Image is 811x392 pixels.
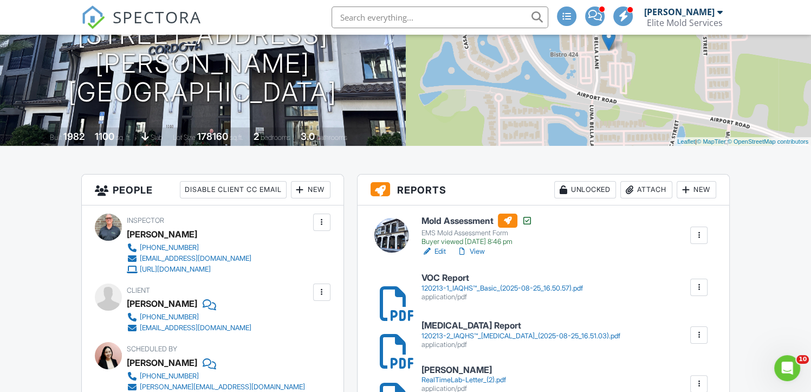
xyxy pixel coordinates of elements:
span: Client [127,286,150,294]
h3: Reports [358,175,730,205]
div: application/pdf [421,340,620,349]
span: bathrooms [316,133,347,142]
img: The Best Home Inspection Software - Spectora [81,5,105,29]
span: Lot Size [173,133,196,142]
div: RealTimeLab-Letter_(2).pdf [421,376,516,384]
a: [PHONE_NUMBER] [127,242,251,253]
a: [EMAIL_ADDRESS][DOMAIN_NAME] [127,323,251,333]
div: 1100 [95,131,114,142]
a: [PHONE_NUMBER] [127,371,305,382]
div: Attach [620,181,672,198]
div: 120213-1_IAQHS™_Basic_(2025-08-25_16.50.57).pdf [421,284,583,293]
span: SPECTORA [113,5,202,28]
span: sq.ft. [230,133,243,142]
span: Built [50,133,62,142]
h3: People [82,175,343,205]
div: [PHONE_NUMBER] [140,372,199,381]
a: © MapTiler [697,138,726,145]
div: [EMAIL_ADDRESS][DOMAIN_NAME] [140,254,251,263]
h1: [STREET_ADDRESS][PERSON_NAME] [GEOGRAPHIC_DATA] [17,21,388,106]
span: slab [151,133,163,142]
div: Disable Client CC Email [180,181,287,198]
a: [EMAIL_ADDRESS][DOMAIN_NAME] [127,253,251,264]
h6: [PERSON_NAME] [421,365,516,375]
a: [MEDICAL_DATA] Report 120213-2_IAQHS™_[MEDICAL_DATA]_(2025-08-25_16.51.03).pdf application/pdf [421,321,620,349]
a: Edit [421,246,446,257]
div: | [674,137,811,146]
div: [EMAIL_ADDRESS][DOMAIN_NAME] [140,324,251,332]
span: Scheduled By [127,345,177,353]
div: 3.0 [301,131,315,142]
div: New [677,181,716,198]
div: 178160 [197,131,228,142]
div: 120213-2_IAQHS™_[MEDICAL_DATA]_(2025-08-25_16.51.03).pdf [421,332,620,340]
a: [URL][DOMAIN_NAME] [127,264,251,275]
h6: [MEDICAL_DATA] Report [421,321,620,331]
div: [PERSON_NAME] [127,226,197,242]
span: 10 [796,355,809,364]
div: New [291,181,330,198]
div: Elite Mold Services [647,17,723,28]
a: Leaflet [677,138,695,145]
div: application/pdf [421,293,583,301]
div: [PHONE_NUMBER] [140,243,199,252]
iframe: Intercom live chat [774,355,800,381]
h6: VOC Report [421,273,583,283]
a: [PHONE_NUMBER] [127,312,251,323]
a: © OpenStreetMap contributors [728,138,808,145]
div: EMS Mold Assessment Form [421,229,533,237]
a: SPECTORA [81,15,202,37]
div: 2 [254,131,259,142]
div: [PERSON_NAME][EMAIL_ADDRESS][DOMAIN_NAME] [140,383,305,391]
a: View [457,246,485,257]
div: [PERSON_NAME] [644,7,715,17]
div: [URL][DOMAIN_NAME] [140,265,211,274]
div: 1982 [63,131,85,142]
span: sq. ft. [116,133,131,142]
div: Unlocked [554,181,616,198]
input: Search everything... [332,7,548,28]
div: [PHONE_NUMBER] [140,313,199,322]
div: Buyer viewed [DATE] 8:46 pm [421,237,533,246]
a: Mold Assessment EMS Mold Assessment Form Buyer viewed [DATE] 8:46 pm [421,214,533,246]
h6: Mold Assessment [421,214,533,228]
span: Inspector [127,216,164,224]
div: [PERSON_NAME] [127,295,197,312]
div: [PERSON_NAME] [127,355,197,371]
a: VOC Report 120213-1_IAQHS™_Basic_(2025-08-25_16.50.57).pdf application/pdf [421,273,583,301]
span: bedrooms [261,133,290,142]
